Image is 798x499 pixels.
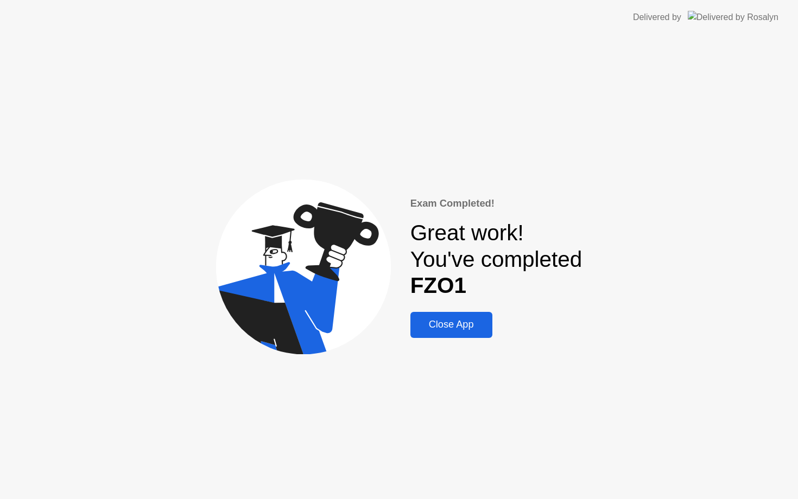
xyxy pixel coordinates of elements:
button: Close App [410,312,492,338]
img: Delivered by Rosalyn [688,11,778,23]
b: FZO1 [410,273,466,298]
div: Close App [414,319,489,330]
div: Exam Completed! [410,196,582,211]
div: Great work! You've completed [410,220,582,299]
div: Delivered by [633,11,681,24]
